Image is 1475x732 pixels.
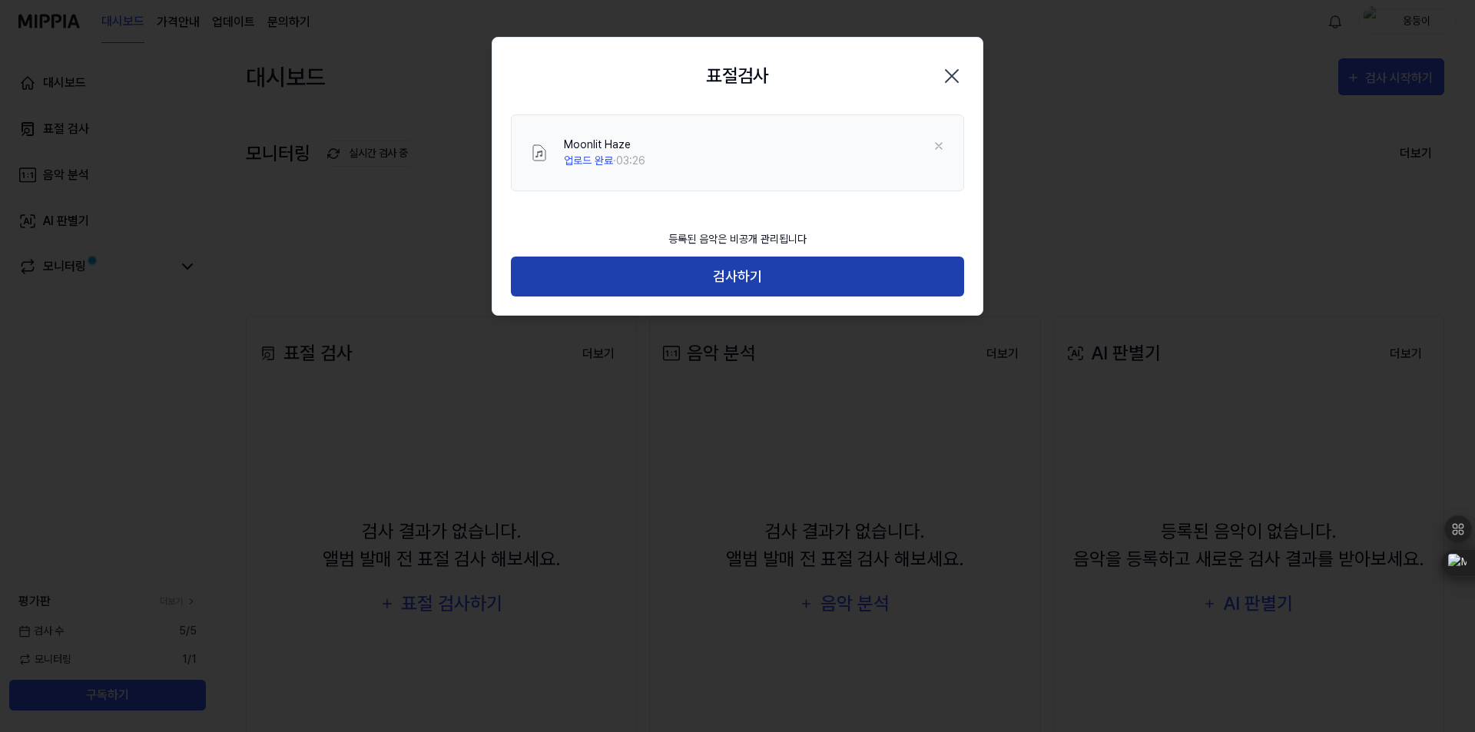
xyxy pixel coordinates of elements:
[564,154,613,167] span: 업로드 완료
[511,257,964,297] button: 검사하기
[564,153,645,169] div: · 03:26
[706,62,769,90] h2: 표절검사
[530,144,549,162] img: File Select
[659,222,816,257] div: 등록된 음악은 비공개 관리됩니다
[564,137,645,153] div: Moonlit Haze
